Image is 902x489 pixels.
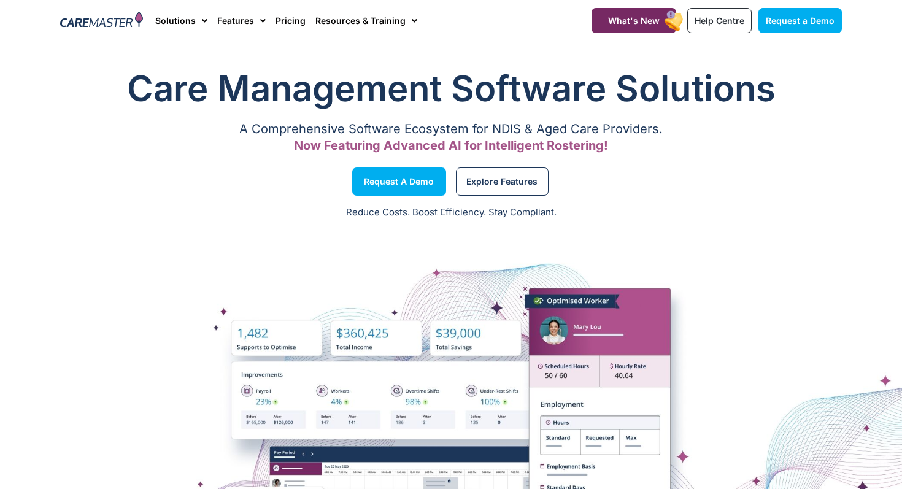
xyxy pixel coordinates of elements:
span: Help Centre [695,15,744,26]
p: Reduce Costs. Boost Efficiency. Stay Compliant. [7,206,895,220]
span: What's New [608,15,660,26]
a: Explore Features [456,167,549,196]
p: A Comprehensive Software Ecosystem for NDIS & Aged Care Providers. [60,125,842,133]
span: Explore Features [466,179,538,185]
a: Request a Demo [758,8,842,33]
span: Request a Demo [766,15,835,26]
span: Request a Demo [364,179,434,185]
a: What's New [592,8,676,33]
span: Now Featuring Advanced AI for Intelligent Rostering! [294,138,608,153]
img: CareMaster Logo [60,12,143,30]
a: Help Centre [687,8,752,33]
a: Request a Demo [352,167,446,196]
h1: Care Management Software Solutions [60,64,842,113]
